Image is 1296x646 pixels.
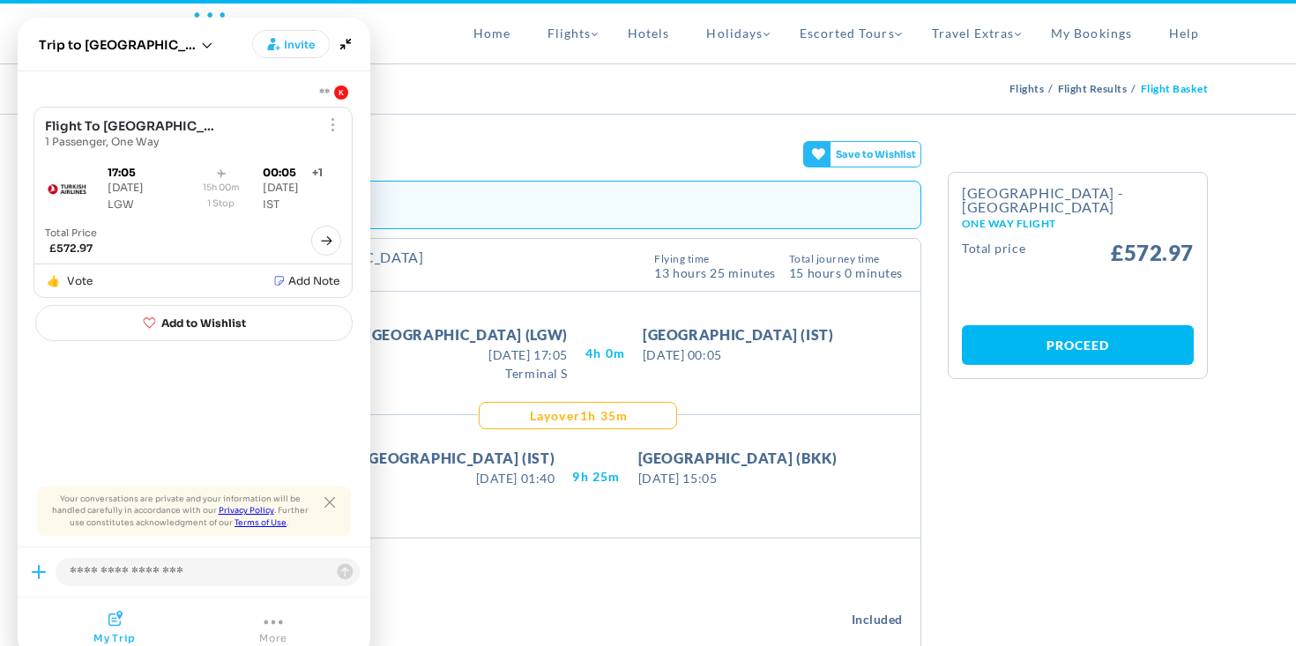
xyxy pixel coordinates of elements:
gamitee-button: Get your friends' opinions [803,141,922,167]
span: [DATE] 01:40 [364,469,555,487]
li: Flight Basket [1141,64,1208,114]
a: Home [455,4,529,63]
a: Flights [529,4,609,63]
span: £572.97 [1111,242,1194,264]
a: Proceed [962,325,1194,365]
h4: 1 personal item [124,600,852,616]
h4: Included baggage [107,552,903,569]
p: The total baggage included in the price [107,569,903,590]
p: Fits beneath the seat ahead of yours [124,615,852,628]
div: Embedded experience [88,181,921,229]
iframe: PayPal Message 1 [962,277,1194,308]
a: Help [1151,4,1208,63]
span: 13 Hours 25 Minutes [654,264,776,279]
a: Flight Results [1058,82,1132,95]
span: Flying Time [654,254,776,264]
div: 1H 35M [525,407,629,425]
small: Total Price [962,242,1025,264]
h2: [GEOGRAPHIC_DATA] - [GEOGRAPHIC_DATA] [962,186,1194,229]
span: [GEOGRAPHIC_DATA] (IST) [364,448,555,469]
span: [DATE] 00:05 [643,345,834,364]
span: Layover [530,407,580,425]
span: Total Journey Time [789,254,903,264]
a: Hotels [609,4,688,63]
a: My Bookings [1032,4,1151,63]
a: Holidays [688,4,780,63]
a: Travel Extras [913,4,1033,63]
span: [GEOGRAPHIC_DATA] (IST) [643,324,834,345]
span: 9H 25M [572,468,620,486]
a: Flights [1009,82,1048,95]
span: Terminal S [367,364,568,382]
span: Included [852,611,903,628]
span: 15 hours 0 Minutes [789,264,903,279]
span: [GEOGRAPHIC_DATA] (BKK) [638,448,838,469]
span: [DATE] 17:05 [367,345,568,364]
span: 4H 0M [585,345,625,362]
span: [GEOGRAPHIC_DATA] (LGW) [367,324,568,345]
small: One way Flight [962,219,1194,229]
span: [DATE] 15:05 [638,469,838,487]
a: Escorted Tours [781,4,913,63]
